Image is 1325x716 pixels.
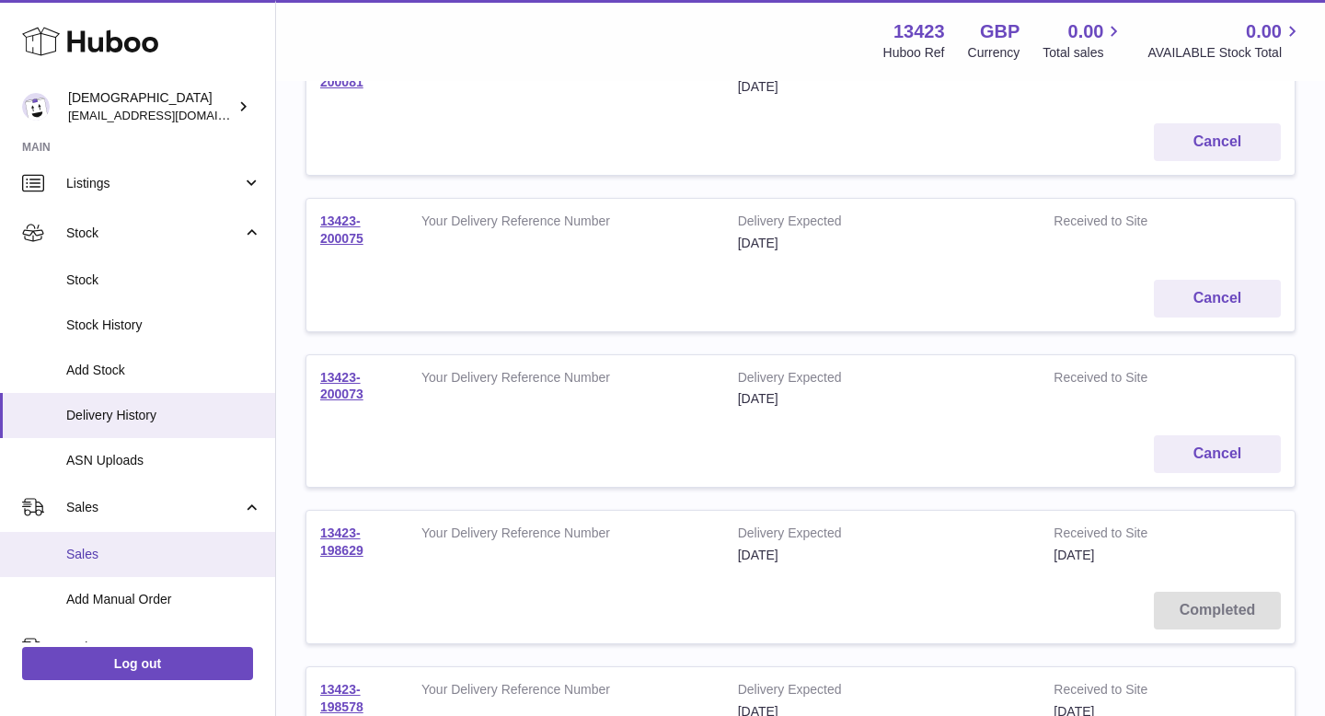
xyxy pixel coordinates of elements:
span: [DATE] [1054,548,1094,562]
span: Sales [66,499,242,516]
a: 13423-200073 [320,370,363,402]
div: [DATE] [738,235,1027,252]
span: Stock [66,271,261,289]
span: Add Manual Order [66,591,261,608]
div: [DATE] [738,547,1027,564]
strong: Received to Site [1054,681,1204,703]
strong: Your Delivery Reference Number [421,681,710,703]
a: 13423-200075 [320,214,363,246]
span: ASN Uploads [66,452,261,469]
a: 13423-198578 [320,682,363,714]
button: Cancel [1154,280,1281,318]
span: Listings [66,175,242,192]
strong: Your Delivery Reference Number [421,369,710,391]
span: 0.00 [1246,19,1282,44]
div: [DATE] [738,78,1027,96]
strong: 13423 [893,19,945,44]
span: Add Stock [66,362,261,379]
span: Orders [66,639,242,656]
button: Cancel [1154,435,1281,473]
strong: Your Delivery Reference Number [421,213,710,235]
div: [DEMOGRAPHIC_DATA] [68,89,234,124]
span: Delivery History [66,407,261,424]
button: Cancel [1154,123,1281,161]
strong: Delivery Expected [738,213,1027,235]
strong: GBP [980,19,1020,44]
strong: Received to Site [1054,525,1204,547]
div: Huboo Ref [883,44,945,62]
a: 0.00 AVAILABLE Stock Total [1147,19,1303,62]
strong: Your Delivery Reference Number [421,525,710,547]
span: [EMAIL_ADDRESS][DOMAIN_NAME] [68,108,271,122]
span: 0.00 [1068,19,1104,44]
span: Stock History [66,317,261,334]
strong: Delivery Expected [738,369,1027,391]
span: Total sales [1043,44,1124,62]
a: 13423-198629 [320,525,363,558]
strong: Received to Site [1054,213,1204,235]
span: AVAILABLE Stock Total [1147,44,1303,62]
img: olgazyuz@outlook.com [22,93,50,121]
div: [DATE] [738,390,1027,408]
div: Currency [968,44,1020,62]
strong: Delivery Expected [738,681,1027,703]
strong: Received to Site [1054,369,1204,391]
strong: Delivery Expected [738,525,1027,547]
a: 0.00 Total sales [1043,19,1124,62]
span: Sales [66,546,261,563]
span: Stock [66,225,242,242]
a: Log out [22,647,253,680]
